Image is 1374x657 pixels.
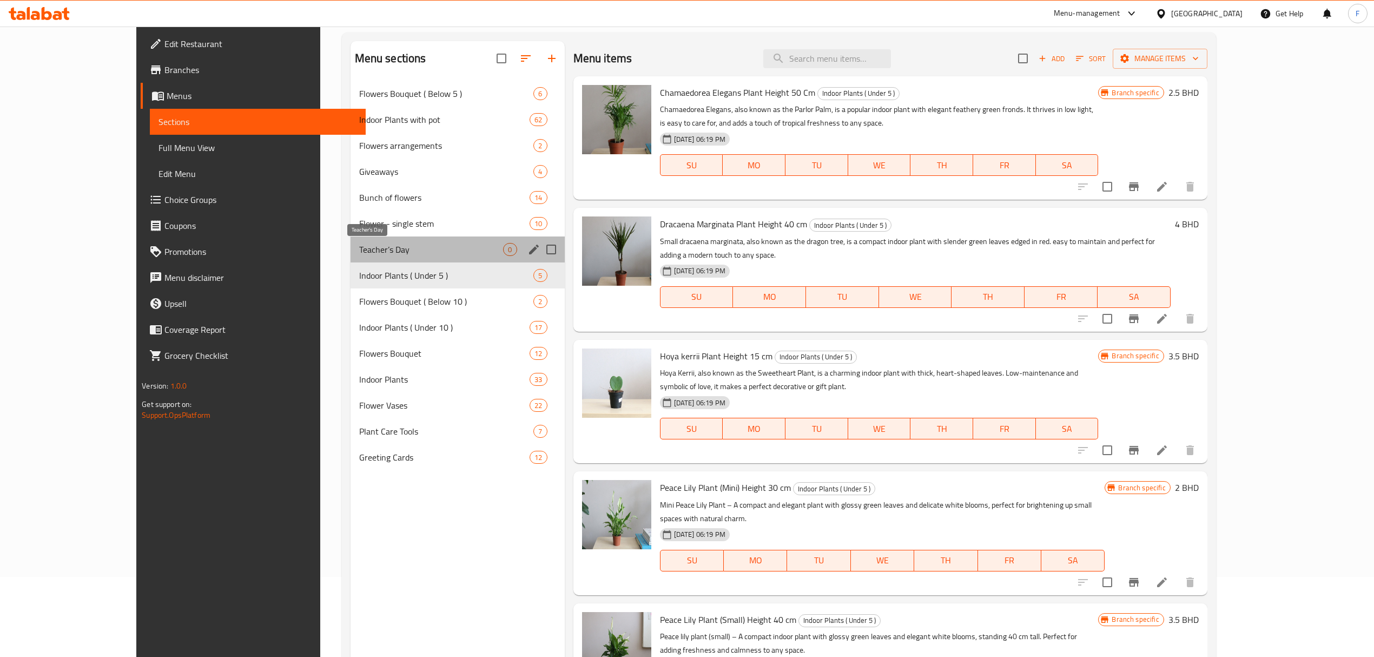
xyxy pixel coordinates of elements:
a: Promotions [141,239,366,265]
button: MO [723,154,785,176]
a: Edit menu item [1155,180,1168,193]
span: 5 [534,271,546,281]
span: SA [1102,289,1166,305]
span: Get support on: [142,397,191,411]
button: Branch-specific-item [1121,174,1147,200]
span: Greeting Cards [359,451,530,464]
span: Menus [167,89,357,102]
a: Coverage Report [141,317,366,343]
span: Plant Care Tools [359,425,534,438]
div: Flowers Bouquet [359,347,530,360]
div: Giveaways4 [351,159,565,185]
div: items [530,451,547,464]
span: F [1356,8,1359,19]
button: TU [806,286,879,308]
div: Indoor Plants ( Under 10 )17 [351,314,565,340]
a: Edit menu item [1155,312,1168,325]
button: Branch-specific-item [1121,437,1147,463]
span: Chamaedorea Elegans Plant Height 50 Cm [660,84,815,101]
button: SU [660,154,723,176]
button: SA [1036,154,1099,176]
div: Indoor Plants [359,373,530,386]
button: WE [851,550,914,571]
span: WE [883,289,948,305]
div: items [530,399,547,412]
button: delete [1177,306,1203,332]
span: Sort sections [513,45,539,71]
h6: 3.5 BHD [1168,349,1199,364]
span: Branch specific [1107,88,1163,98]
span: SU [665,421,719,437]
button: Add section [539,45,565,71]
span: Bunch of flowers [359,191,530,204]
div: Flowers Bouquet12 [351,340,565,366]
span: TH [919,553,973,568]
span: Upsell [164,297,357,310]
button: FR [978,550,1041,571]
div: Indoor Plants ( Under 5 ) [359,269,534,282]
span: Hoya kerrii Plant Height 15 cm [660,348,772,364]
div: [GEOGRAPHIC_DATA] [1171,8,1243,19]
span: Flowers Bouquet ( Below 10 ) [359,295,534,308]
span: WE [853,157,907,173]
p: Peace lily plant (small) – A compact indoor plant with glossy green leaves and elegant white bloo... [660,630,1099,657]
span: FR [977,421,1032,437]
span: Indoor Plants ( Under 5 ) [818,87,899,100]
div: Giveaways [359,165,534,178]
span: Indoor Plants ( Under 5 ) [794,483,875,495]
span: Select section [1012,47,1034,70]
div: items [530,217,547,230]
span: Grocery Checklist [164,349,357,362]
span: Select to update [1096,571,1119,594]
div: Flower - single stem [359,217,530,230]
div: Flowers arrangements2 [351,133,565,159]
span: Sort items [1069,50,1113,67]
span: SU [665,553,719,568]
div: items [533,87,547,100]
a: Coupons [141,213,366,239]
button: FR [1025,286,1098,308]
span: Flowers Bouquet ( Below 5 ) [359,87,534,100]
h6: 4 BHD [1175,216,1199,232]
span: MO [737,289,802,305]
span: Flowers arrangements [359,139,534,152]
a: Full Menu View [150,135,366,161]
span: Coupons [164,219,357,232]
a: Edit Restaurant [141,31,366,57]
button: TH [952,286,1025,308]
button: delete [1177,174,1203,200]
span: Select all sections [490,47,513,70]
div: items [530,113,547,126]
span: Edit Menu [158,167,357,180]
button: Manage items [1113,49,1207,69]
div: items [530,191,547,204]
span: TU [791,553,846,568]
img: Hoya kerrii Plant Height 15 cm [582,349,651,418]
span: Indoor Plants ( Under 10 ) [359,321,530,334]
span: [DATE] 06:19 PM [670,398,730,408]
span: 12 [530,349,546,359]
div: Teacher’s Day0edit [351,236,565,262]
span: Manage items [1121,52,1199,65]
button: TH [910,154,973,176]
span: Branches [164,63,357,76]
div: Indoor Plants ( Under 5 ) [775,351,857,364]
button: delete [1177,437,1203,463]
div: Indoor Plants with pot [359,113,530,126]
span: Flower Vases [359,399,530,412]
a: Branches [141,57,366,83]
button: MO [724,550,787,571]
span: Promotions [164,245,357,258]
span: Add [1037,52,1066,65]
div: Flower - single stem10 [351,211,565,236]
div: Greeting Cards12 [351,444,565,470]
h6: 2 BHD [1175,480,1199,495]
span: SA [1046,553,1100,568]
span: 2 [534,297,546,307]
span: 7 [534,426,546,437]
